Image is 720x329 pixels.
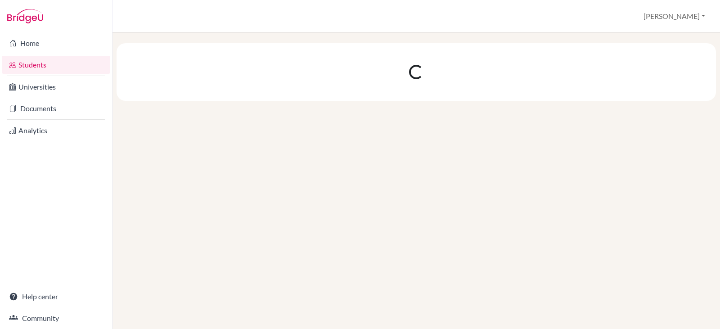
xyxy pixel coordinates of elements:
[2,34,110,52] a: Home
[2,288,110,306] a: Help center
[2,122,110,140] a: Analytics
[639,8,709,25] button: [PERSON_NAME]
[2,309,110,327] a: Community
[2,56,110,74] a: Students
[2,99,110,117] a: Documents
[2,78,110,96] a: Universities
[7,9,43,23] img: Bridge-U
